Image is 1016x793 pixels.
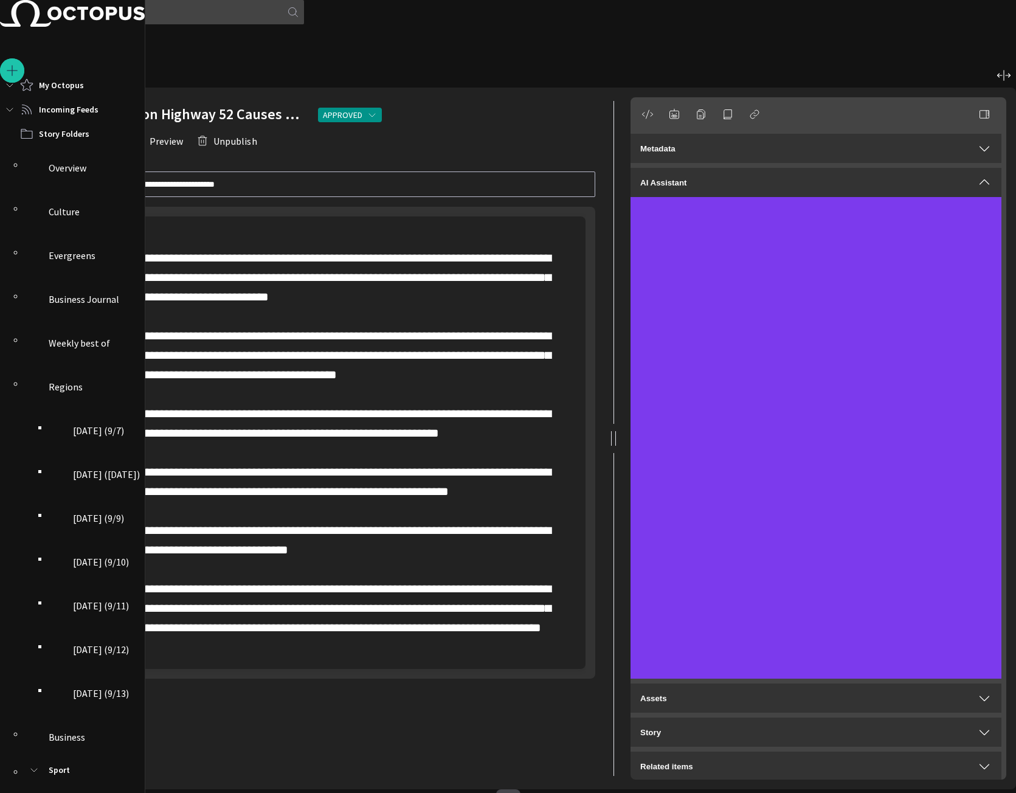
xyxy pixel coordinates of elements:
p: Incoming Feeds [39,103,98,116]
button: Unpublish [192,130,261,152]
p: Weekly best of [49,336,110,350]
span: AI Assistant [640,178,687,187]
p: [DATE] ([DATE]) [73,467,140,482]
div: [DATE] (9/12) [49,628,145,671]
span: Assets [640,694,667,703]
p: [DATE] (9/9) [73,511,124,525]
p: Business [49,730,85,744]
iframe: AI Assistant [631,197,1001,679]
div: [DATE] (9/13) [49,671,145,715]
div: Weekly best of [24,321,145,365]
p: [DATE] (9/12) [73,642,129,657]
p: Business Journal [49,292,119,306]
span: Metadata [640,144,676,153]
p: Culture [49,204,80,219]
div: [DATE] (9/7) [49,409,145,452]
p: Sport [49,764,70,776]
div: Evergreens [24,234,145,277]
div: Culture [24,190,145,234]
div: Regions[DATE] (9/7)[DATE] ([DATE])[DATE] (9/9)[DATE] (9/10)[DATE] (9/11)[DATE] (9/12)[DATE] (9/13) [24,365,145,715]
button: APPROVED [318,108,382,122]
button: Assets [631,684,1001,713]
p: [DATE] (9/7) [73,423,124,438]
div: [DATE] (9/9) [49,496,145,540]
div: Business [24,715,145,759]
div: Overview [24,146,145,190]
button: Story [631,718,1001,747]
p: Evergreens [49,248,95,263]
span: APPROVED [323,109,362,121]
button: AI Assistant [631,168,1001,197]
p: [DATE] (9/11) [73,598,129,613]
div: [DATE] ([DATE]) [49,452,145,496]
div: Business Journal [24,277,145,321]
div: [DATE] (9/11) [49,584,145,628]
p: [DATE] (9/10) [73,555,129,569]
p: Overview [49,161,86,175]
p: Regions [49,379,83,394]
p: Story Folders [39,128,89,140]
button: Preview [128,130,187,152]
button: Related items [631,752,1001,781]
p: [DATE] (9/13) [73,686,129,701]
span: Related items [640,762,693,771]
button: Metadata [631,134,1001,163]
div: [DATE] (9/10) [49,540,145,584]
h2: Overturned Truck on Highway 52 Causes Hours-Long Traffic Cha [24,105,308,124]
p: My Octopus [39,79,84,91]
span: Story [640,728,661,737]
